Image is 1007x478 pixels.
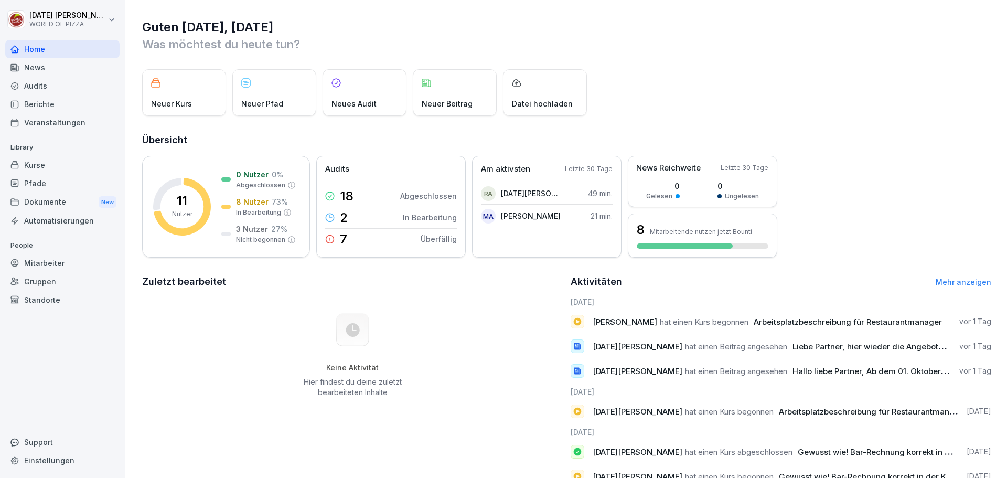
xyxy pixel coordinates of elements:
[5,156,120,174] a: Kurse
[593,407,682,417] span: [DATE][PERSON_NAME]
[325,163,349,175] p: Audits
[779,407,967,417] span: Arbeitsplatzbeschreibung für Restaurantmanager
[588,188,613,199] p: 49 min.
[571,296,992,307] h6: [DATE]
[422,98,473,109] p: Neuer Beitrag
[512,98,573,109] p: Datei hochladen
[5,139,120,156] p: Library
[5,174,120,193] a: Pfade
[177,195,187,207] p: 11
[151,98,192,109] p: Neuer Kurs
[5,58,120,77] a: News
[593,447,682,457] span: [DATE][PERSON_NAME]
[421,233,457,245] p: Überfällig
[593,342,682,352] span: [DATE][PERSON_NAME]
[593,366,682,376] span: [DATE][PERSON_NAME]
[5,433,120,451] div: Support
[725,192,759,201] p: Ungelesen
[637,221,645,239] h3: 8
[5,193,120,212] div: Dokumente
[241,98,283,109] p: Neuer Pfad
[5,237,120,254] p: People
[340,211,348,224] p: 2
[636,162,701,174] p: News Reichweite
[481,163,530,175] p: Am aktivsten
[593,317,657,327] span: [PERSON_NAME]
[236,208,281,217] p: In Bearbeitung
[5,95,120,113] a: Berichte
[236,235,285,245] p: Nicht begonnen
[967,447,991,457] p: [DATE]
[172,209,192,219] p: Nutzer
[29,20,106,28] p: WORLD OF PIZZA
[5,113,120,132] a: Veranstaltungen
[571,427,992,438] h6: [DATE]
[936,278,991,286] a: Mehr anzeigen
[650,228,752,236] p: Mitarbeitende nutzen jetzt Bounti
[591,210,613,221] p: 21 min.
[236,224,268,235] p: 3 Nutzer
[236,180,285,190] p: Abgeschlossen
[299,377,405,398] p: Hier findest du deine zuletzt bearbeiteten Inhalte
[5,193,120,212] a: DokumenteNew
[646,180,680,192] p: 0
[959,316,991,327] p: vor 1 Tag
[403,212,457,223] p: In Bearbeitung
[5,40,120,58] a: Home
[400,190,457,201] p: Abgeschlossen
[646,192,672,201] p: Gelesen
[967,406,991,417] p: [DATE]
[565,164,613,174] p: Letzte 30 Tage
[481,186,496,201] div: RA
[5,272,120,291] a: Gruppen
[685,342,787,352] span: hat einen Beitrag angesehen
[272,196,288,207] p: 73 %
[236,196,269,207] p: 8 Nutzer
[5,77,120,95] a: Audits
[685,407,774,417] span: hat einen Kurs begonnen
[959,341,991,352] p: vor 1 Tag
[5,254,120,272] a: Mitarbeiter
[142,274,563,289] h2: Zuletzt bearbeitet
[142,36,991,52] p: Was möchtest du heute tun?
[501,188,561,199] p: [DATE][PERSON_NAME]
[142,19,991,36] h1: Guten [DATE], [DATE]
[331,98,377,109] p: Neues Audit
[29,11,106,20] p: [DATE] [PERSON_NAME]
[299,363,405,373] h5: Keine Aktivität
[272,169,283,180] p: 0 %
[99,196,116,208] div: New
[754,317,942,327] span: Arbeitsplatzbeschreibung für Restaurantmanager
[571,386,992,397] h6: [DATE]
[340,190,353,203] p: 18
[5,211,120,230] a: Automatisierungen
[236,169,269,180] p: 0 Nutzer
[717,180,759,192] p: 0
[721,163,768,173] p: Letzte 30 Tage
[340,233,347,246] p: 7
[142,133,991,147] h2: Übersicht
[685,447,792,457] span: hat einen Kurs abgeschlossen
[481,209,496,224] div: MA
[685,366,787,376] span: hat einen Beitrag angesehen
[5,291,120,309] a: Standorte
[959,366,991,376] p: vor 1 Tag
[5,451,120,470] a: Einstellungen
[660,317,748,327] span: hat einen Kurs begonnen
[501,210,561,221] p: [PERSON_NAME]
[571,274,622,289] h2: Aktivitäten
[271,224,287,235] p: 27 %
